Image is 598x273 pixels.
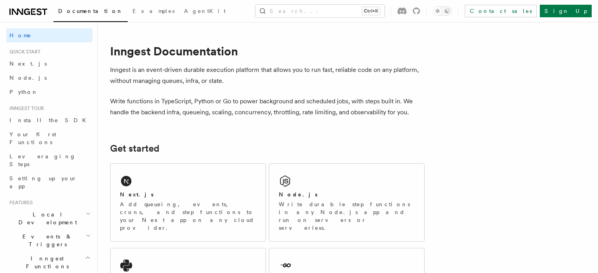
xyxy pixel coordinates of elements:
[184,8,226,14] span: AgentKit
[179,2,230,21] a: AgentKit
[6,211,86,226] span: Local Development
[9,60,47,67] span: Next.js
[6,171,92,193] a: Setting up your app
[6,71,92,85] a: Node.js
[6,229,92,251] button: Events & Triggers
[279,200,415,232] p: Write durable step functions in any Node.js app and run on servers or serverless.
[110,96,425,118] p: Write functions in TypeScript, Python or Go to power background and scheduled jobs, with steps bu...
[120,200,256,232] p: Add queueing, events, crons, and step functions to your Next app on any cloud provider.
[6,127,92,149] a: Your first Functions
[58,8,123,14] span: Documentation
[269,163,425,242] a: Node.jsWrite durable step functions in any Node.js app and run on servers or serverless.
[6,85,92,99] a: Python
[6,57,92,71] a: Next.js
[433,6,452,16] button: Toggle dark mode
[6,255,85,270] span: Inngest Functions
[9,153,76,167] span: Leveraging Steps
[540,5,592,17] a: Sign Up
[6,49,40,55] span: Quick start
[6,113,92,127] a: Install the SDK
[6,233,86,248] span: Events & Triggers
[6,105,44,112] span: Inngest tour
[465,5,537,17] a: Contact sales
[279,191,318,198] h2: Node.js
[110,143,159,154] a: Get started
[110,163,266,242] a: Next.jsAdd queueing, events, crons, and step functions to your Next app on any cloud provider.
[362,7,380,15] kbd: Ctrl+K
[128,2,179,21] a: Examples
[120,191,154,198] h2: Next.js
[9,31,31,39] span: Home
[110,64,425,86] p: Inngest is an event-driven durable execution platform that allows you to run fast, reliable code ...
[132,8,175,14] span: Examples
[9,75,47,81] span: Node.js
[256,5,385,17] button: Search...Ctrl+K
[6,149,92,171] a: Leveraging Steps
[9,131,56,145] span: Your first Functions
[9,117,91,123] span: Install the SDK
[53,2,128,22] a: Documentation
[6,28,92,42] a: Home
[110,44,425,58] h1: Inngest Documentation
[9,89,38,95] span: Python
[6,207,92,229] button: Local Development
[9,175,77,189] span: Setting up your app
[6,200,33,206] span: Features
